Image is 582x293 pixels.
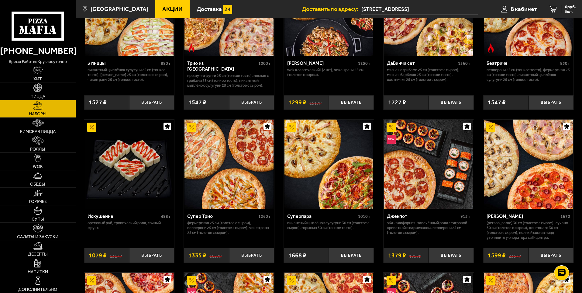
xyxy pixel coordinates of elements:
[387,221,470,235] p: Эби Калифорния, Запечённый ролл с тигровой креветкой и пармезаном, Пепперони 25 см (толстое с сыр...
[529,248,573,263] button: Выбрать
[28,252,48,256] span: Десерты
[17,235,58,239] span: Салаты и закуски
[384,120,474,208] a: АкционныйНовинкаДжекпот
[429,95,474,110] button: Выбрать
[188,253,206,259] span: 1335 ₽
[511,6,537,12] span: В кабинет
[88,60,160,66] div: 3 пиццы
[209,253,222,259] s: 1627 ₽
[161,61,171,66] span: 890 г
[32,217,44,221] span: Супы
[30,95,45,99] span: Пицца
[358,61,370,66] span: 1250 г
[488,253,506,259] span: 1599 ₽
[129,248,174,263] button: Выбрать
[387,60,456,66] div: ДаВинчи сет
[88,213,160,219] div: Искушение
[229,248,274,263] button: Выбрать
[487,60,559,66] div: Беатриче
[87,123,96,132] img: Акционный
[388,253,406,259] span: 1379 ₽
[509,253,521,259] s: 2357 ₽
[287,60,357,66] div: [PERSON_NAME]
[30,147,45,152] span: Роллы
[483,120,573,208] a: АкционныйХет Трик
[287,68,371,77] p: Wok классический L (2 шт), Чикен Ранч 25 см (толстое с сыром).
[162,6,183,12] span: Акции
[29,112,46,116] span: Наборы
[560,214,570,219] span: 1670
[486,276,495,285] img: Акционный
[84,120,174,208] a: АкционныйИскушение
[387,135,396,144] img: Новинка
[429,248,474,263] button: Выбрать
[329,248,374,263] button: Выбрать
[89,253,107,259] span: 1079 ₽
[85,120,174,208] img: Искушение
[358,214,370,219] span: 1010 г
[258,61,271,66] span: 1000 г
[184,120,273,208] img: Супер Трио
[565,5,576,9] span: 0 руб.
[387,123,396,132] img: Акционный
[387,213,459,219] div: Джекпот
[89,99,107,106] span: 1527 ₽
[284,120,374,208] a: АкционныйСуперпара
[288,253,306,259] span: 1668 ₽
[187,213,257,219] div: Супер Трио
[529,95,573,110] button: Выбрать
[460,214,470,219] span: 915 г
[288,99,306,106] span: 1299 ₽
[287,276,296,285] img: Акционный
[560,61,570,66] span: 850 г
[287,123,296,132] img: Акционный
[487,213,559,219] div: [PERSON_NAME]
[29,200,47,204] span: Горячее
[309,99,322,106] s: 1517 ₽
[486,123,495,132] img: Акционный
[229,95,274,110] button: Выбрать
[184,120,274,208] a: АкционныйСупер Трио
[458,61,470,66] span: 1360 г
[197,6,222,12] span: Доставка
[187,123,196,132] img: Акционный
[187,276,196,285] img: Акционный
[284,120,373,208] img: Суперпара
[388,99,406,106] span: 1727 ₽
[28,270,48,274] span: Напитки
[88,68,171,82] p: Пикантный цыплёнок сулугуни 25 см (тонкое тесто), [PERSON_NAME] 25 см (толстое с сыром), Чикен Ра...
[188,99,206,106] span: 1547 ₽
[187,60,257,72] div: Трио из [GEOGRAPHIC_DATA]
[187,44,196,53] img: Острое блюдо
[30,182,45,187] span: Обеды
[33,165,43,169] span: WOK
[187,221,271,235] p: Фермерская 25 см (толстое с сыром), Пепперони 25 см (толстое с сыром), Чикен Ранч 25 см (толстое ...
[484,120,573,208] img: Хет Трик
[384,120,473,208] img: Джекпот
[110,253,122,259] s: 1317 ₽
[18,288,57,292] span: Дополнительно
[20,130,56,134] span: Римская пицца
[91,6,148,12] span: [GEOGRAPHIC_DATA]
[409,253,421,259] s: 1757 ₽
[387,276,396,285] img: Акционный
[302,6,361,12] span: Доставить по адресу:
[258,214,271,219] span: 1260 г
[129,95,174,110] button: Выбрать
[287,213,357,219] div: Суперпара
[223,5,232,14] img: 15daf4d41897b9f0e9f617042186c801.svg
[88,221,171,230] p: Ореховый рай, Тропический ролл, Сочный фрукт.
[187,73,271,88] p: Прошутто Фунги 25 см (тонкое тесто), Мясная с грибами 25 см (тонкое тесто), Пикантный цыплёнок су...
[33,77,42,81] span: Хит
[488,99,506,106] span: 1547 ₽
[487,221,570,240] p: [PERSON_NAME] 30 см (толстое с сыром), Лучано 30 см (толстое с сыром), Дон Томаго 30 см (толстое ...
[486,44,495,53] img: Острое блюдо
[161,214,171,219] span: 498 г
[361,4,478,15] input: Ваш адрес доставки
[287,221,371,230] p: Пикантный цыплёнок сулугуни 30 см (толстое с сыром), Горыныч 30 см (тонкое тесто).
[487,68,570,82] p: Пепперони 25 см (тонкое тесто), Фермерская 25 см (тонкое тесто), Пикантный цыплёнок сулугуни 25 с...
[387,68,470,82] p: Мясная с грибами 25 см (толстое с сыром), Мясная Барбекю 25 см (тонкое тесто), Охотничья 25 см (т...
[329,95,374,110] button: Выбрать
[565,10,576,13] span: 0 шт.
[87,276,96,285] img: Акционный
